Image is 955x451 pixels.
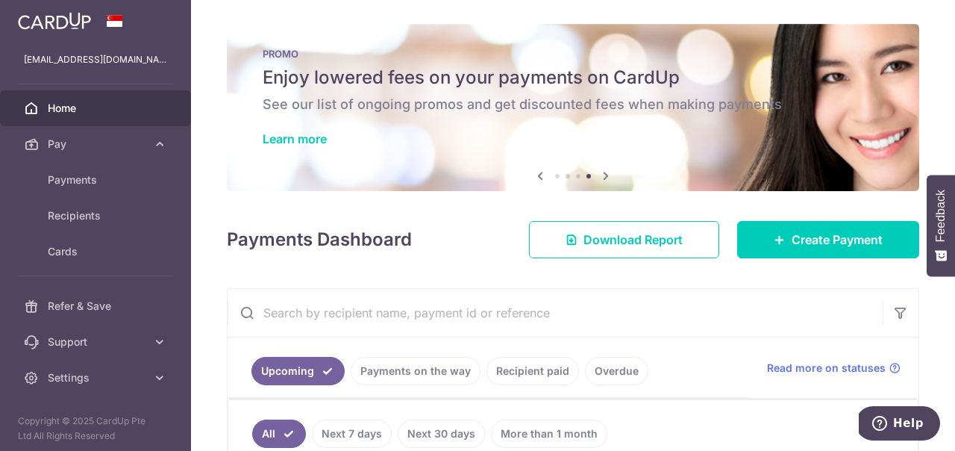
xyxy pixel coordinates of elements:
[48,101,146,116] span: Home
[312,420,392,448] a: Next 7 days
[252,420,306,448] a: All
[585,357,648,385] a: Overdue
[583,231,683,249] span: Download Report
[48,335,146,349] span: Support
[263,131,327,146] a: Learn more
[48,370,146,385] span: Settings
[398,420,485,448] a: Next 30 days
[767,361,901,376] a: Read more on statuses
[24,52,167,67] p: [EMAIL_ADDRESS][DOMAIN_NAME]
[48,172,146,187] span: Payments
[48,208,146,223] span: Recipients
[18,12,91,30] img: CardUp
[792,231,883,249] span: Create Payment
[48,244,146,259] span: Cards
[767,361,886,376] span: Read more on statuses
[491,420,607,448] a: More than 1 month
[227,226,412,253] h4: Payments Dashboard
[228,289,883,337] input: Search by recipient name, payment id or reference
[927,175,955,276] button: Feedback - Show survey
[227,24,919,191] img: Latest Promos banner
[529,221,719,258] a: Download Report
[263,66,883,90] h5: Enjoy lowered fees on your payments on CardUp
[486,357,579,385] a: Recipient paid
[351,357,480,385] a: Payments on the way
[251,357,345,385] a: Upcoming
[859,406,940,444] iframe: Opens a widget where you can find more information
[48,137,146,152] span: Pay
[737,221,919,258] a: Create Payment
[263,96,883,113] h6: See our list of ongoing promos and get discounted fees when making payments
[934,190,948,242] span: Feedback
[263,48,883,60] p: PROMO
[48,299,146,314] span: Refer & Save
